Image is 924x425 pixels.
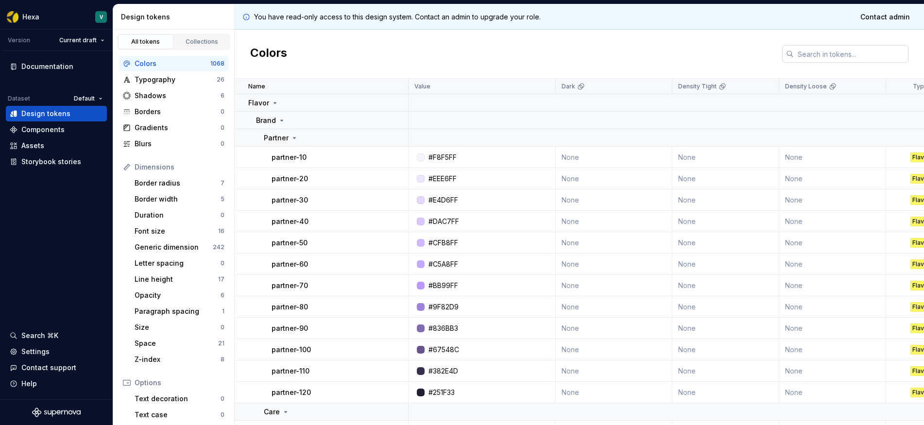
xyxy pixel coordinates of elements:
[221,356,224,363] div: 8
[785,83,827,90] p: Density Loose
[7,11,18,23] img: a56d5fbf-f8ab-4a39-9705-6fc7187585ab.png
[135,162,224,172] div: Dimensions
[135,355,221,364] div: Z-index
[428,259,458,269] div: #C5A8FF
[135,139,221,149] div: Blurs
[221,291,224,299] div: 6
[22,12,39,22] div: Hexa
[854,8,916,26] a: Contact admin
[254,12,541,22] p: You have read-only access to this design system. Contact an admin to upgrade your role.
[221,124,224,132] div: 0
[100,13,103,21] div: V
[119,120,228,136] a: Gradients0
[779,147,886,168] td: None
[428,302,459,312] div: #9F82D9
[32,408,81,417] a: Supernova Logo
[272,366,309,376] p: partner-110
[131,272,228,287] a: Line height17
[135,242,213,252] div: Generic dimension
[672,296,779,318] td: None
[135,274,218,284] div: Line height
[272,174,308,184] p: partner-20
[178,38,226,46] div: Collections
[672,147,779,168] td: None
[74,95,95,102] span: Default
[222,307,224,315] div: 1
[672,211,779,232] td: None
[121,38,170,46] div: All tokens
[135,210,221,220] div: Duration
[428,345,459,355] div: #67548C
[135,107,221,117] div: Borders
[6,106,107,121] a: Design tokens
[428,195,458,205] div: #E4D6FF
[779,211,886,232] td: None
[21,125,65,135] div: Components
[6,138,107,153] a: Assets
[135,306,222,316] div: Paragraph spacing
[218,340,224,347] div: 21
[221,411,224,419] div: 0
[221,259,224,267] div: 0
[135,59,210,68] div: Colors
[272,281,308,290] p: partner-70
[135,194,221,204] div: Border width
[59,36,97,44] span: Current draft
[428,238,458,248] div: #CFB8FF
[556,339,672,360] td: None
[221,140,224,148] div: 0
[779,168,886,189] td: None
[264,133,289,143] p: Partner
[131,352,228,367] a: Z-index8
[221,92,224,100] div: 6
[672,232,779,254] td: None
[678,83,717,90] p: Density Tight
[6,360,107,375] button: Contact support
[221,395,224,403] div: 0
[135,75,217,85] div: Typography
[272,259,308,269] p: partner-60
[556,318,672,339] td: None
[55,34,109,47] button: Current draft
[556,147,672,168] td: None
[131,336,228,351] a: Space21
[672,254,779,275] td: None
[213,243,224,251] div: 242
[672,360,779,382] td: None
[556,275,672,296] td: None
[119,88,228,103] a: Shadows6
[135,178,221,188] div: Border radius
[556,296,672,318] td: None
[794,45,908,63] input: Search in tokens...
[428,153,457,162] div: #F8F5FF
[428,174,457,184] div: #EEE6FF
[250,45,287,63] h2: Colors
[860,12,910,22] span: Contact admin
[119,136,228,152] a: Blurs0
[21,331,58,340] div: Search ⌘K
[556,232,672,254] td: None
[556,360,672,382] td: None
[131,255,228,271] a: Letter spacing0
[131,239,228,255] a: Generic dimension242
[131,191,228,207] a: Border width5
[272,345,311,355] p: partner-100
[135,394,221,404] div: Text decoration
[210,60,224,68] div: 1068
[779,318,886,339] td: None
[135,123,221,133] div: Gradients
[272,302,308,312] p: partner-80
[779,360,886,382] td: None
[121,12,230,22] div: Design tokens
[131,288,228,303] a: Opacity6
[119,72,228,87] a: Typography26
[672,339,779,360] td: None
[556,382,672,403] td: None
[272,238,308,248] p: partner-50
[562,83,575,90] p: Dark
[21,109,70,119] div: Design tokens
[21,157,81,167] div: Storybook stories
[21,363,76,373] div: Contact support
[135,258,221,268] div: Letter spacing
[135,91,221,101] div: Shadows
